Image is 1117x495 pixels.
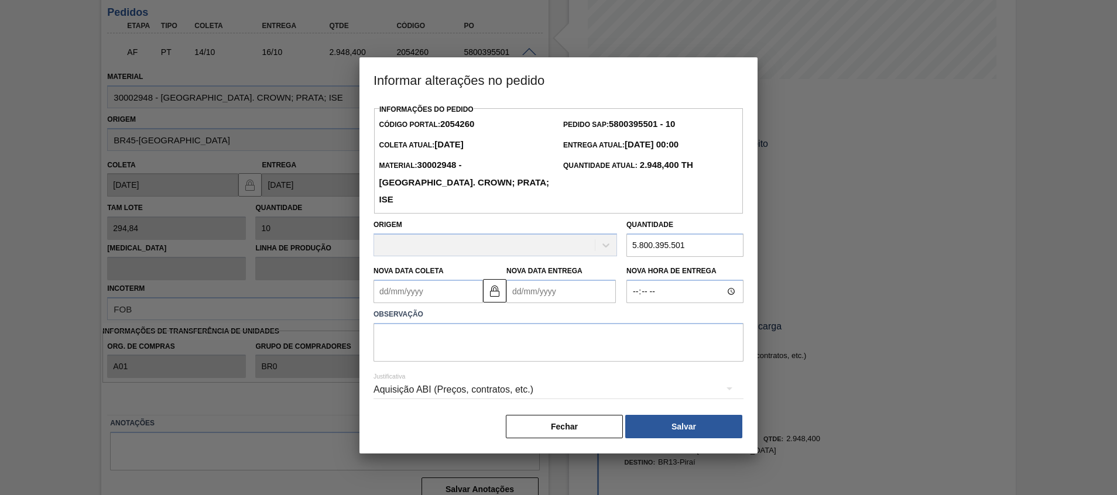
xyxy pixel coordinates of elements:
[488,284,502,298] img: locked
[625,415,742,438] button: Salvar
[483,279,506,302] button: locked
[563,161,693,170] span: Quantidade Atual:
[379,105,474,114] label: Informações do Pedido
[374,306,743,323] label: Observação
[626,221,673,229] label: Quantidade
[374,221,402,229] label: Origem
[506,267,583,275] label: Nova Data Entrega
[379,141,463,149] span: Coleta Atual:
[506,415,623,438] button: Fechar
[626,263,743,280] label: Nova Hora de Entrega
[506,280,616,303] input: dd/mm/yyyy
[609,119,675,129] strong: 5800395501 - 10
[379,160,549,205] strong: 30002948 - [GEOGRAPHIC_DATA]. CROWN; PRATA; ISE
[374,267,444,275] label: Nova Data Coleta
[374,373,743,406] div: Aquisição ABI (Preços, contratos, etc.)
[359,57,758,102] h3: Informar alterações no pedido
[379,121,474,129] span: Código Portal:
[563,141,679,149] span: Entrega Atual:
[440,119,474,129] strong: 2054260
[434,139,464,149] strong: [DATE]
[374,280,483,303] input: dd/mm/yyyy
[379,161,549,205] span: Material:
[563,121,675,129] span: Pedido SAP:
[625,139,679,149] strong: [DATE] 00:00
[638,160,693,170] strong: 2.948,400 TH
